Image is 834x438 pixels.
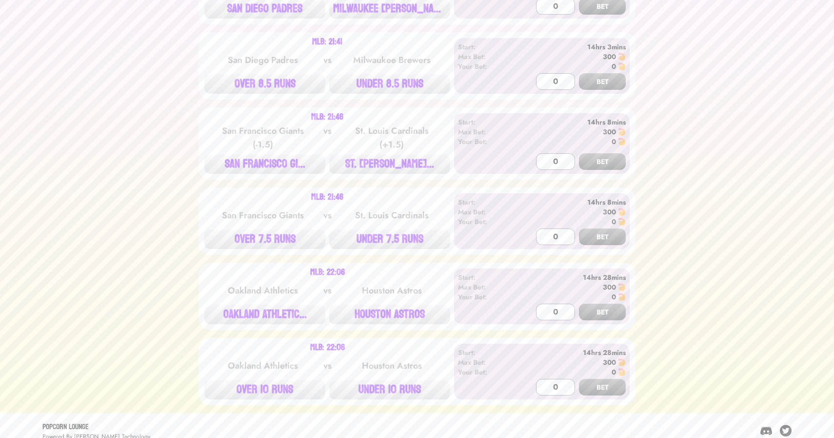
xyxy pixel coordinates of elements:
[514,348,626,357] div: 14hrs 28mins
[618,208,626,216] img: 🍤
[780,425,792,437] img: Twitter
[579,379,626,396] button: BET
[514,197,626,207] div: 14hrs 8mins
[329,229,450,249] button: UNDER 7.5 RUNS
[618,218,626,226] img: 🍤
[342,209,441,222] div: St. Louis Cardinals
[458,207,514,217] div: Max Bet:
[458,117,514,127] div: Start:
[321,53,334,67] div: vs
[612,217,616,227] div: 0
[311,193,343,201] div: MLB: 21:46
[214,359,312,373] div: Oakland Athletics
[618,138,626,146] img: 🍤
[204,305,325,324] button: OAKLAND ATHLETIC...
[579,229,626,245] button: BET
[603,207,616,217] div: 300
[329,380,450,399] button: UNDER 10 RUNS
[618,63,626,70] img: 🍤
[204,74,325,94] button: OVER 8.5 RUNS
[603,52,616,62] div: 300
[214,53,312,67] div: San Diego Padres
[204,229,325,249] button: OVER 7.5 RUNS
[342,124,441,151] div: St. Louis Cardinals (+1.5)
[214,124,312,151] div: San Francisco Giants (-1.5)
[329,74,450,94] button: UNDER 8.5 RUNS
[612,292,616,302] div: 0
[458,127,514,137] div: Max Bet:
[312,38,342,46] div: MLB: 21:41
[603,282,616,292] div: 300
[458,367,514,377] div: Your Bet:
[579,73,626,90] button: BET
[603,357,616,367] div: 300
[458,272,514,282] div: Start:
[204,154,325,174] button: SAN FRANCISCO GI...
[321,359,334,373] div: vs
[618,368,626,376] img: 🍤
[618,293,626,301] img: 🍤
[458,217,514,227] div: Your Bet:
[514,272,626,282] div: 14hrs 28mins
[612,367,616,377] div: 0
[214,209,312,222] div: San Francisco Giants
[579,153,626,170] button: BET
[514,42,626,52] div: 14hrs 3mins
[514,117,626,127] div: 14hrs 8mins
[618,358,626,366] img: 🍤
[342,284,441,297] div: Houston Astros
[321,209,334,222] div: vs
[329,305,450,324] button: HOUSTON ASTROS
[458,197,514,207] div: Start:
[321,284,334,297] div: vs
[458,282,514,292] div: Max Bet:
[458,348,514,357] div: Start:
[612,137,616,146] div: 0
[458,62,514,71] div: Your Bet:
[311,113,343,121] div: MLB: 21:46
[612,62,616,71] div: 0
[310,344,345,352] div: MLB: 22:06
[214,284,312,297] div: Oakland Athletics
[329,154,450,174] button: ST. [PERSON_NAME]...
[618,128,626,136] img: 🍤
[310,269,345,276] div: MLB: 22:06
[603,127,616,137] div: 300
[458,42,514,52] div: Start:
[342,53,441,67] div: Milwaukee Brewers
[458,137,514,146] div: Your Bet:
[42,421,150,433] div: Popcorn Lounge
[760,425,772,437] img: Discord
[618,283,626,291] img: 🍤
[579,304,626,320] button: BET
[342,359,441,373] div: Houston Astros
[458,357,514,367] div: Max Bet:
[618,53,626,61] img: 🍤
[458,52,514,62] div: Max Bet:
[458,292,514,302] div: Your Bet:
[204,380,325,399] button: OVER 10 RUNS
[321,124,334,151] div: vs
